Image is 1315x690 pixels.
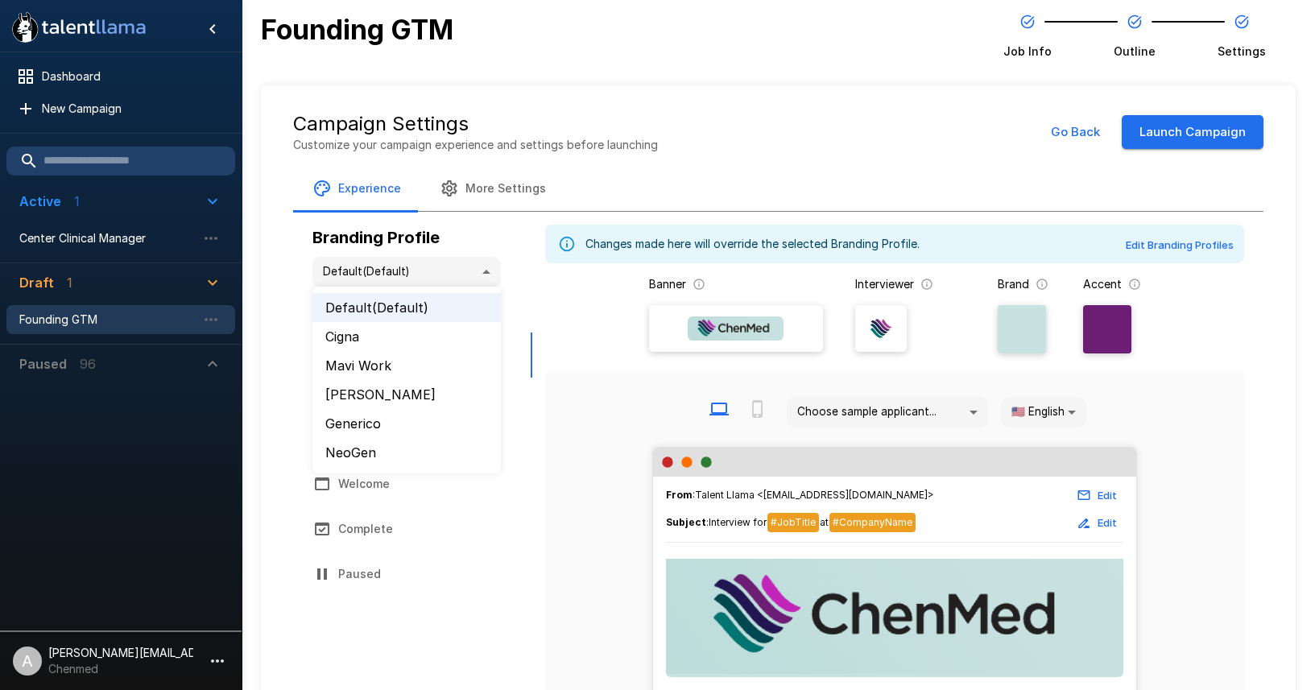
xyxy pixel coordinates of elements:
li: NeoGen [312,438,501,467]
li: Cigna [312,322,501,351]
li: [PERSON_NAME] [312,380,501,409]
li: Default (Default) [312,293,501,322]
li: Mavi Work [312,351,501,380]
li: Generico [312,409,501,438]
